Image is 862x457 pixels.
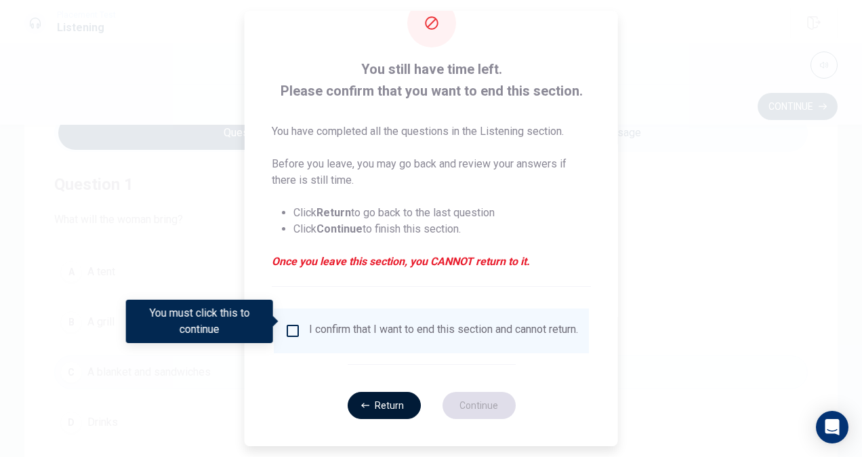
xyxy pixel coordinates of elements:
li: Click to go back to the last question [293,205,591,221]
li: Click to finish this section. [293,221,591,237]
p: You have completed all the questions in the Listening section. [272,123,591,140]
em: Once you leave this section, you CANNOT return to it. [272,254,591,270]
button: Return [347,392,420,419]
strong: Continue [316,222,363,235]
div: I confirm that I want to end this section and cannot return. [309,323,578,339]
button: Continue [442,392,515,419]
span: You must click this to continue [285,323,301,339]
strong: Return [316,206,351,219]
div: Open Intercom Messenger [816,411,848,443]
span: You still have time left. Please confirm that you want to end this section. [272,58,591,102]
p: Before you leave, you may go back and review your answers if there is still time. [272,156,591,188]
div: You must click this to continue [126,300,273,343]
